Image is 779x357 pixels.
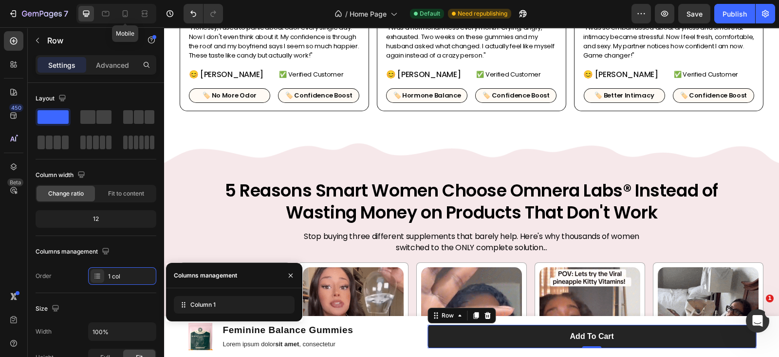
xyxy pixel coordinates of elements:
div: Column width [36,169,87,182]
iframe: Intercom live chat [746,309,769,333]
span: ✅ verified customer [312,42,376,52]
span: ✅ verified customer [510,42,574,52]
div: Size [36,302,61,316]
span: Fit to content [108,189,144,198]
p: Lorem ipsum dolor , consectetur [59,313,189,321]
h2: 🏷️ Better Intimacy [422,63,499,74]
h2: 🏷️ Confidence Boost [116,63,193,74]
span: Need republishing [458,9,507,18]
button: Save [678,4,710,23]
div: Columns management [36,245,111,258]
h2: 😊 [PERSON_NAME] [24,41,107,54]
button: 7 [4,4,73,23]
strong: sit amet [111,313,135,320]
h2: 😊 [PERSON_NAME] [221,41,304,54]
span: Home Page [350,9,387,19]
div: Publish [723,9,747,19]
div: 12 [37,212,154,226]
p: Stop buying three different supplements that barely help. Here's why thousands of women switched ... [125,203,491,226]
span: Default [420,9,440,18]
h2: 5 Reasons Smart Women Choose Omnera Labs® Instead of Wasting Money on Products That Don't Work [53,151,562,198]
span: Save [686,10,703,18]
div: 450 [9,104,23,112]
input: Auto [89,323,156,340]
div: Layout [36,92,68,105]
span: Change ratio [48,189,84,198]
p: Row [47,35,130,46]
iframe: Design area [164,27,779,357]
div: Width [36,327,52,336]
span: ✅ verified customer [115,42,179,52]
p: 7 [64,8,68,20]
div: 1 col [108,272,154,281]
h1: Feminine Balance Gummies [58,296,190,310]
p: Settings [48,60,75,70]
div: Row [276,284,292,293]
div: Columns management [174,271,237,280]
div: Beta [7,178,23,186]
div: Order [36,272,52,280]
span: / [345,9,348,19]
span: Column 1 [190,300,216,309]
h2: 🏷️ Hormone Balance [224,63,301,74]
button: Add to cart [263,297,593,321]
h2: 🏷️ Confidence Boost [511,63,588,74]
span: 1 [766,295,774,302]
div: Add to cart [406,304,450,315]
button: Publish [714,4,755,23]
h2: 😊 [PERSON_NAME] [418,41,501,54]
h2: 🏷️ No More Odor [27,63,104,74]
h2: 🏷️ Confidence Boost [314,63,390,74]
div: Undo/Redo [184,4,223,23]
p: Advanced [96,60,129,70]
